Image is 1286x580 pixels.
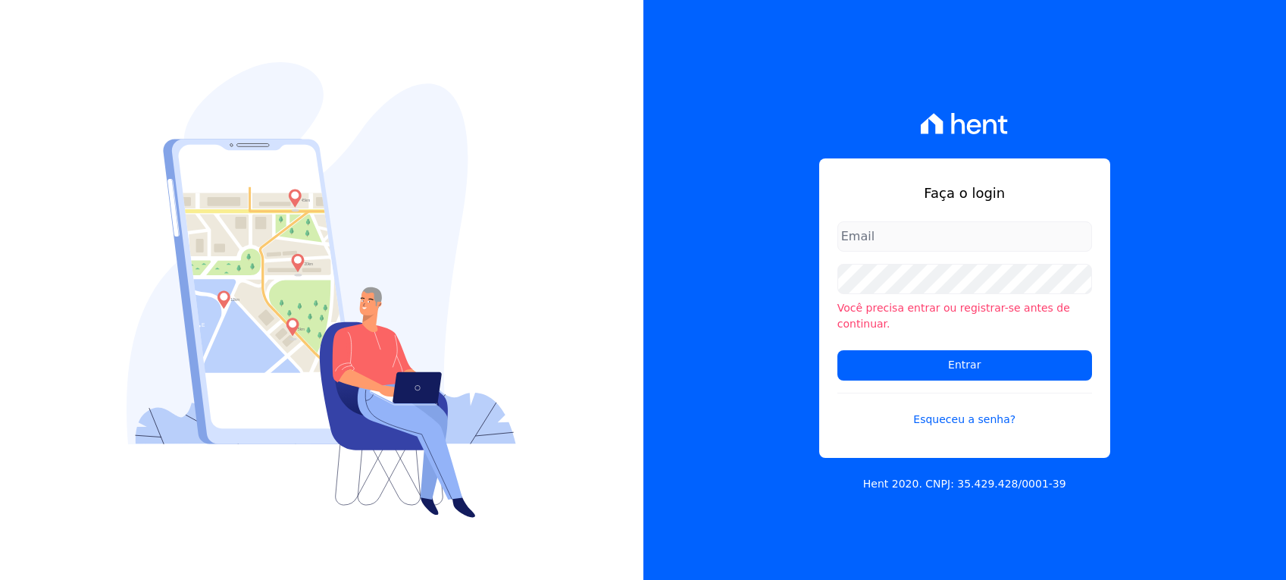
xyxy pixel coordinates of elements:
[837,350,1092,381] input: Entrar
[837,183,1092,203] h1: Faça o login
[127,62,516,518] img: Login
[837,393,1092,428] a: Esqueceu a senha?
[837,221,1092,252] input: Email
[837,300,1092,332] li: Você precisa entrar ou registrar-se antes de continuar.
[863,476,1066,492] p: Hent 2020. CNPJ: 35.429.428/0001-39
